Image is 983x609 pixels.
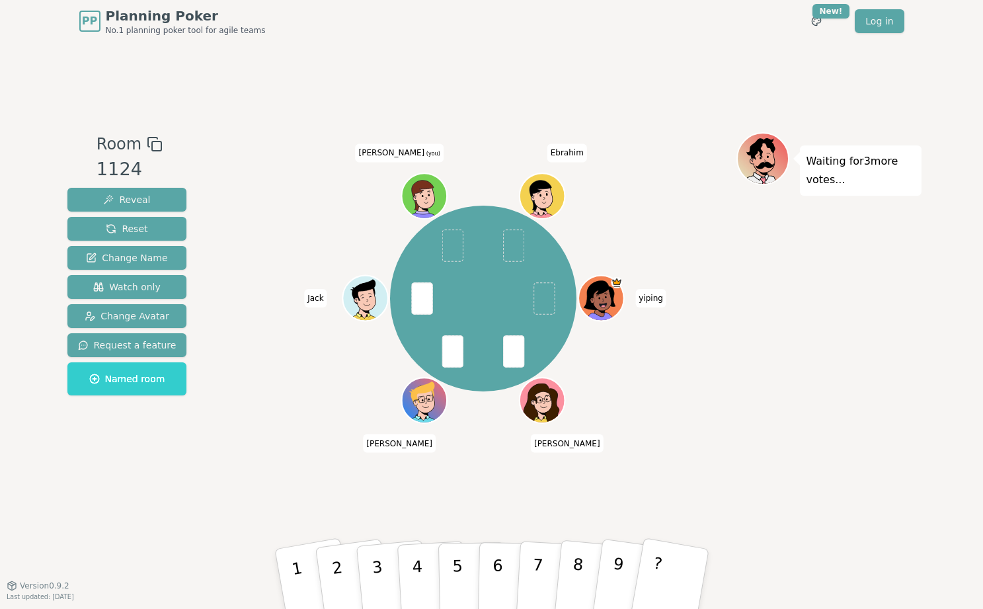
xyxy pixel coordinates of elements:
[97,132,141,156] span: Room
[93,280,161,294] span: Watch only
[67,275,187,299] button: Watch only
[812,4,850,19] div: New!
[356,144,444,163] span: Click to change your name
[79,7,266,36] a: PPPlanning PokerNo.1 planning poker tool for agile teams
[611,277,622,288] span: yiping is the host
[78,339,177,352] span: Request a feature
[97,156,163,183] div: 1124
[67,333,187,357] button: Request a feature
[106,25,266,36] span: No.1 planning poker tool for agile teams
[67,217,187,241] button: Reset
[67,188,187,212] button: Reveal
[424,151,440,157] span: (you)
[106,7,266,25] span: Planning Poker
[86,251,167,264] span: Change Name
[806,152,915,189] p: Waiting for 3 more votes...
[106,222,147,235] span: Reset
[67,362,187,395] button: Named room
[363,434,436,453] span: Click to change your name
[531,434,604,453] span: Click to change your name
[20,581,69,591] span: Version 0.9.2
[304,289,327,307] span: Click to change your name
[635,289,666,307] span: Click to change your name
[67,246,187,270] button: Change Name
[403,175,446,218] button: Click to change your avatar
[855,9,904,33] a: Log in
[805,9,828,33] button: New!
[85,309,169,323] span: Change Avatar
[82,13,97,29] span: PP
[547,144,587,163] span: Click to change your name
[7,581,69,591] button: Version0.9.2
[7,593,74,600] span: Last updated: [DATE]
[103,193,150,206] span: Reveal
[89,372,165,386] span: Named room
[67,304,187,328] button: Change Avatar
